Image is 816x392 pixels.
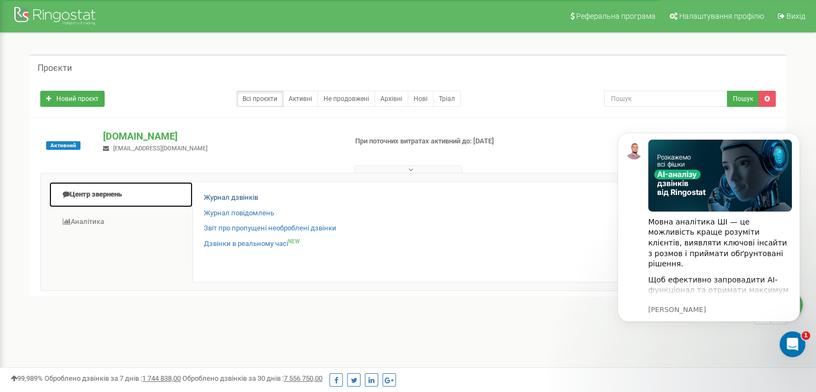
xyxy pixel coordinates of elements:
a: Дзвінки в реальному часіNEW [204,239,300,249]
iframe: Intercom live chat [780,331,805,357]
a: Не продовжені [318,91,375,107]
span: Активний [46,141,80,150]
a: Журнал повідомлень [204,208,274,219]
span: 99,989% [11,374,43,382]
span: [EMAIL_ADDRESS][DOMAIN_NAME] [113,145,208,152]
h5: Проєкти [38,63,72,73]
span: Реферальна програма [576,12,656,20]
u: 7 556 750,00 [284,374,322,382]
a: Звіт про пропущені необроблені дзвінки [204,223,336,234]
input: Пошук [604,91,727,107]
span: Оброблено дзвінків за 7 днів : [45,374,181,382]
button: Пошук [727,91,759,107]
a: Тріал [433,91,461,107]
a: Нові [408,91,433,107]
a: Аналiтика [49,209,193,235]
span: Оброблено дзвінків за 30 днів : [182,374,322,382]
p: [DOMAIN_NAME] [103,129,337,143]
a: Архівні [374,91,408,107]
span: Вихід [786,12,805,20]
p: При поточних витратах активний до: [DATE] [355,136,527,147]
u: 1 744 838,00 [142,374,181,382]
a: Новий проєкт [40,91,105,107]
a: Активні [283,91,318,107]
sup: NEW [288,238,300,244]
a: Центр звернень [49,182,193,208]
a: Всі проєкти [237,91,283,107]
span: 1 [802,331,810,340]
iframe: Intercom notifications повідомлення [601,117,816,363]
a: Журнал дзвінків [204,193,258,203]
span: Налаштування профілю [679,12,764,20]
